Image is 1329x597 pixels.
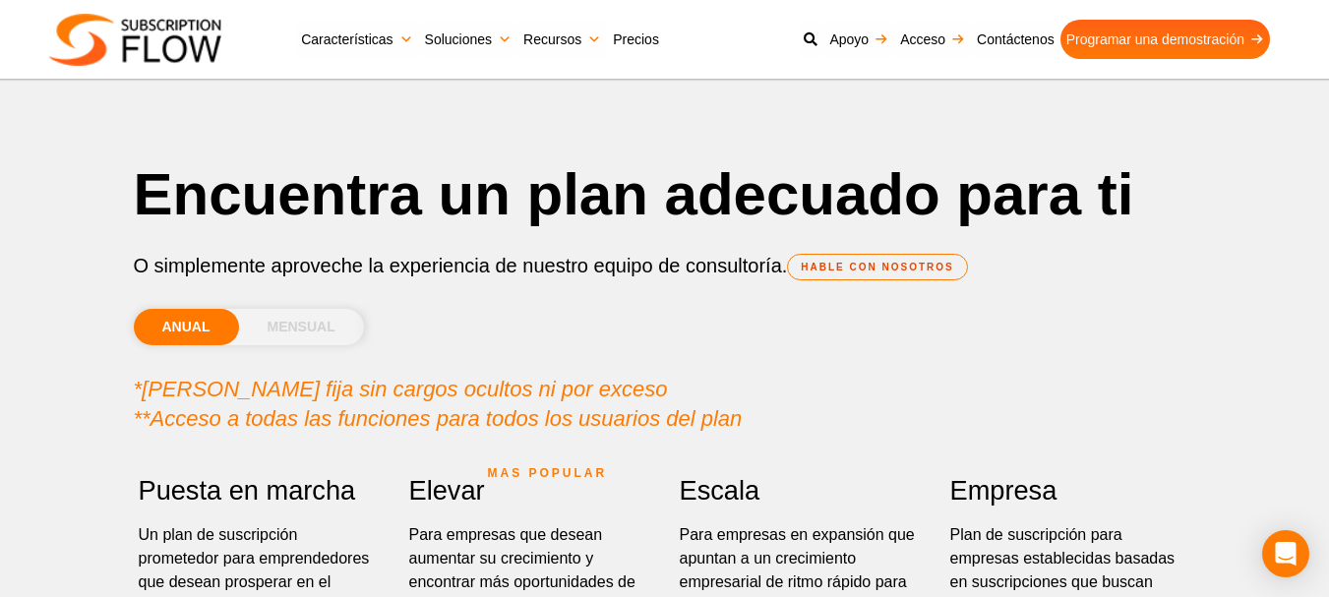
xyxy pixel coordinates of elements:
a: Apoyo [823,20,894,59]
font: O simplemente aproveche la experiencia de nuestro equipo de consultoría. [134,255,788,276]
img: Flujo de suscripción [49,14,221,66]
font: Precios [613,31,659,47]
font: Encuentra un plan adecuado para ti [134,161,1134,227]
a: Programar una demostración [1060,20,1270,59]
a: Precios [607,20,665,59]
a: Contáctenos [971,20,1060,59]
a: HABLE CON NOSOTROS [787,254,967,280]
font: MÁS POPULAR [488,466,608,480]
a: Características [295,20,418,59]
font: Programar una demostración [1066,31,1244,47]
font: MENSUAL [268,319,335,334]
font: Acceso [900,31,945,47]
font: Escala [680,475,760,506]
font: **Acceso a todas las funciones para todos los usuarios del plan [134,406,743,431]
font: *[PERSON_NAME] fija sin cargos ocultos ni por exceso [134,377,668,401]
font: ANUAL [162,319,211,334]
font: Soluciones [425,31,493,47]
a: Recursos [517,20,607,59]
font: Contáctenos [977,31,1055,47]
a: Acceso [894,20,971,59]
font: Apoyo [829,31,869,47]
font: Puesta en marcha [139,475,356,506]
font: Elevar [409,475,485,506]
font: HABLE CON NOSOTROS [801,262,953,272]
div: Open Intercom Messenger [1262,530,1309,577]
font: Características [301,31,393,47]
font: Recursos [523,31,581,47]
a: Soluciones [419,20,518,59]
font: Empresa [950,475,1057,506]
